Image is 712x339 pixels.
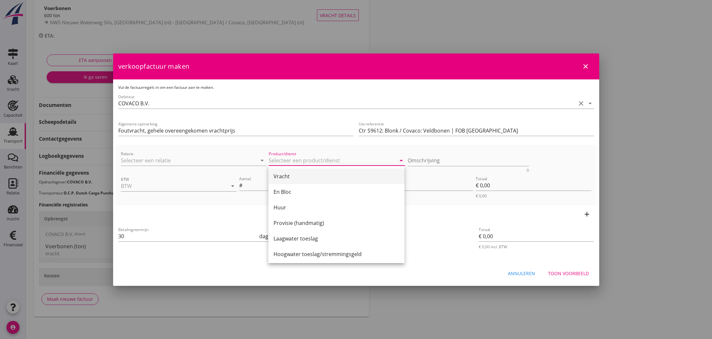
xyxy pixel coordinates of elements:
div: Hoogwater toeslag/stremmingsgeld [274,250,399,258]
div: dagen [258,232,274,240]
button: Toon voorbeeld [543,268,594,279]
input: Relatie [121,155,248,166]
input: Prijs [362,180,473,191]
button: Annuleren [503,268,540,279]
i: arrow_drop_down [586,99,594,107]
i: clear [577,99,585,107]
div: € 0,00 [476,193,591,199]
div: # [239,181,244,189]
span: Vul de factuurregels in om een factuur aan te maken. [118,85,214,90]
input: Debiteur [118,98,576,109]
input: Totaal [476,180,591,191]
div: Provisie (handmatig) [274,219,399,227]
i: add [583,210,591,218]
div: Laagwater toeslag [274,235,399,242]
textarea: Omschrijving [408,155,529,166]
input: Aantal [244,180,355,191]
input: Product/dienst [269,155,396,166]
input: Totaal [479,231,594,241]
div: Annuleren [508,270,535,277]
div: Vracht [274,172,399,180]
input: Algemene opmerking [118,125,354,136]
i: arrow_drop_down [258,157,266,164]
i: arrow_drop_down [397,157,405,164]
input: Uw referentie [359,125,594,136]
div: Huur [274,204,399,211]
i: arrow_drop_down [229,182,237,190]
div: En Bloc [274,188,399,196]
div: € 0,00 incl. BTW [479,244,594,250]
div: verkoopfactuur maken [113,53,599,79]
div: Toon voorbeeld [548,270,589,277]
i: close [582,63,589,70]
input: BTW [121,181,218,191]
div: 0 [527,169,529,172]
input: Betalingstermijn [118,231,258,241]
